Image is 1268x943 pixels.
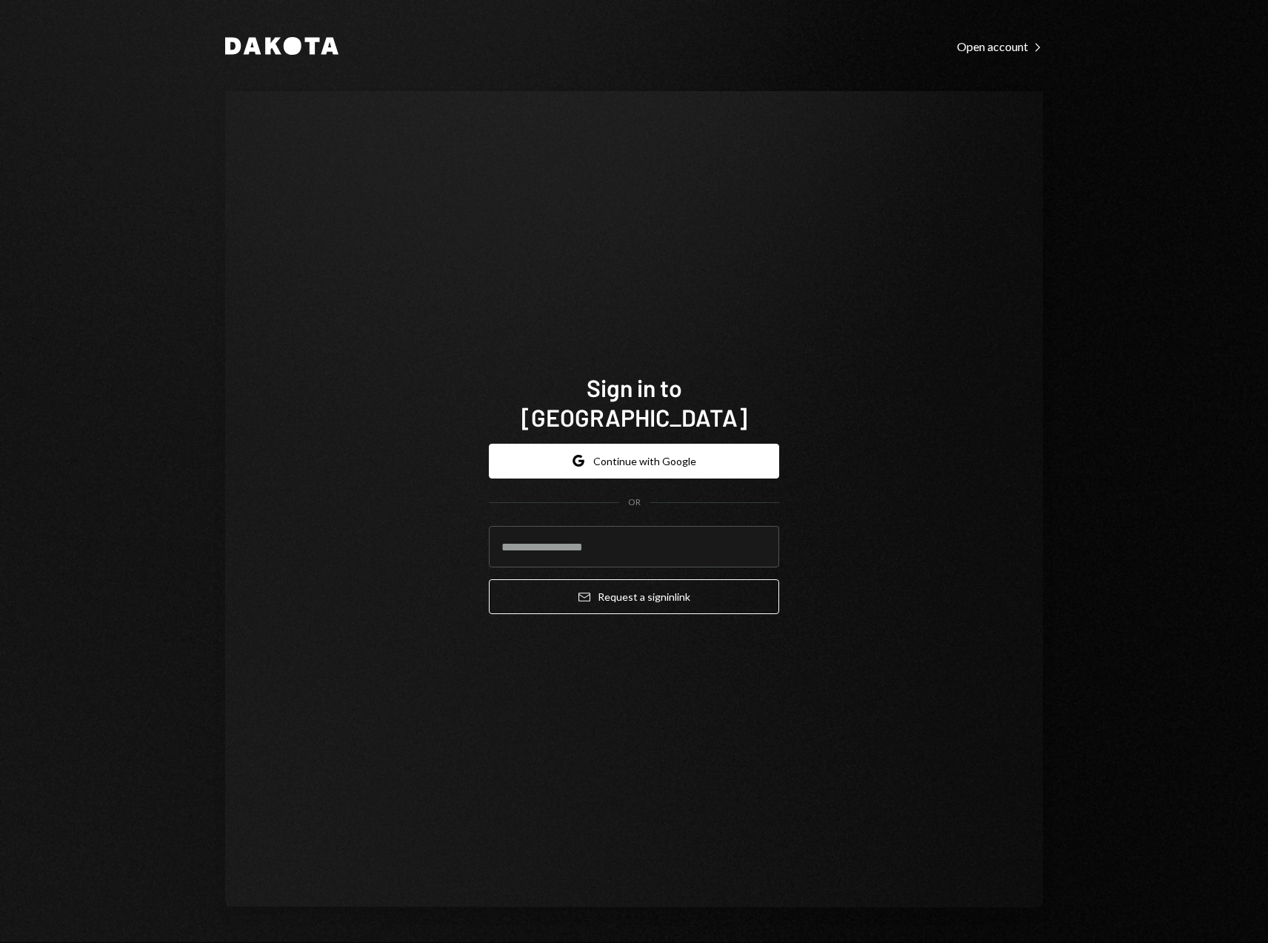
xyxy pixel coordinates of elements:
div: OR [628,496,641,509]
a: Open account [957,38,1043,54]
button: Request a signinlink [489,579,779,614]
h1: Sign in to [GEOGRAPHIC_DATA] [489,373,779,432]
div: Open account [957,39,1043,54]
button: Continue with Google [489,444,779,479]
